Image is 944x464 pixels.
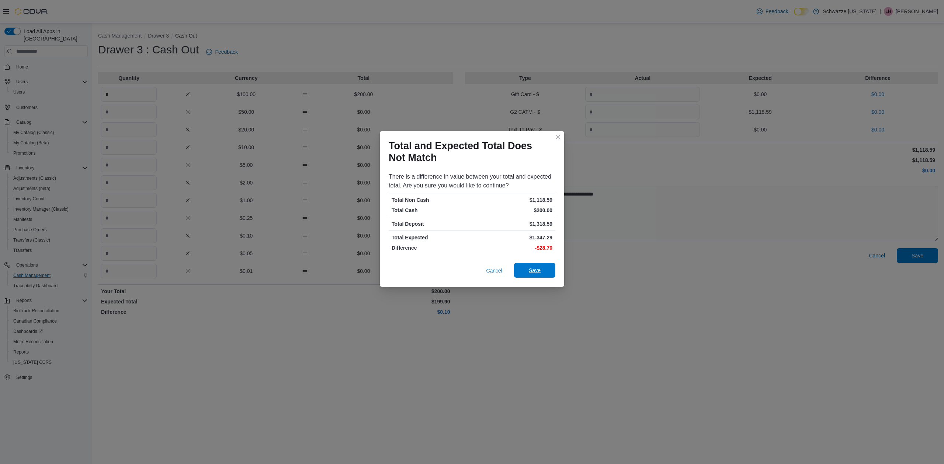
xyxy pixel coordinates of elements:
p: $1,118.59 [473,196,552,204]
button: Save [514,263,555,278]
p: -$28.70 [473,244,552,252]
p: Difference [392,244,471,252]
button: Cancel [483,263,505,278]
p: Total Non Cash [392,196,471,204]
span: Cancel [486,267,502,274]
h1: Total and Expected Total Does Not Match [389,140,549,164]
button: Closes this modal window [554,133,563,141]
span: Save [529,267,541,274]
div: There is a difference in value between your total and expected total. Are you sure you would like... [389,172,555,190]
p: Total Deposit [392,220,471,228]
p: Total Cash [392,207,471,214]
p: $200.00 [473,207,552,214]
p: $1,318.59 [473,220,552,228]
p: Total Expected [392,234,471,241]
p: $1,347.29 [473,234,552,241]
